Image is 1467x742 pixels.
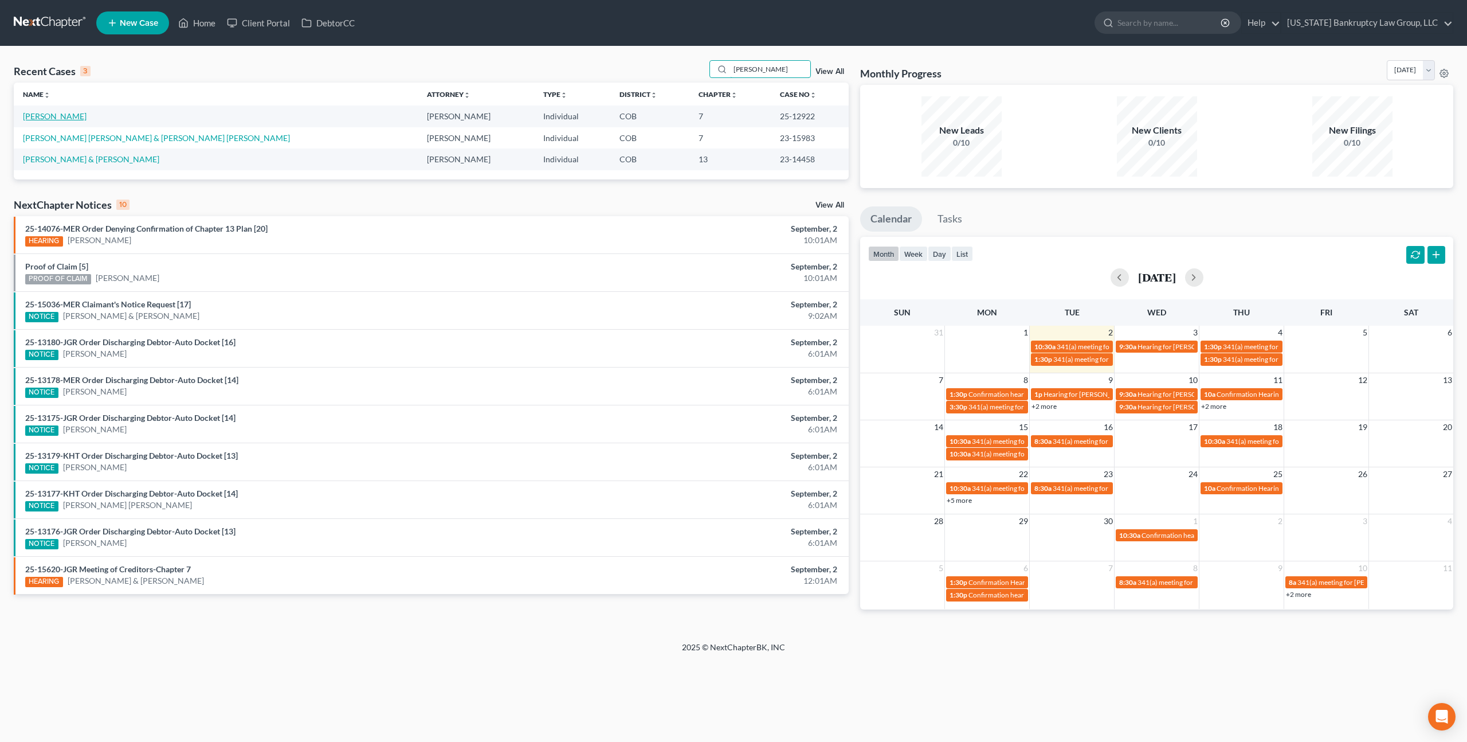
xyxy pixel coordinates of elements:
span: 3:30p [950,403,967,411]
div: September, 2 [574,450,837,462]
a: Client Portal [221,13,296,33]
td: 23-14458 [771,149,849,170]
span: 341(a) meeting for [PERSON_NAME] [1053,355,1164,364]
span: 15 [1018,420,1029,434]
div: 6:01AM [574,348,837,360]
div: NOTICE [25,425,58,436]
div: 6:01AM [574,499,837,511]
a: [PERSON_NAME] & [PERSON_NAME] [23,154,159,164]
div: 0/10 [1312,137,1393,149]
td: 13 [689,149,771,170]
span: 341(a) meeting for [PERSON_NAME] & [PERSON_NAME] [1137,578,1309,587]
a: Chapterunfold_more [699,90,738,99]
button: week [899,246,928,261]
span: 341(a) meeting for [PERSON_NAME] [1226,437,1337,446]
div: HEARING [25,236,63,247]
span: 1:30p [1204,342,1222,351]
div: 9:02AM [574,310,837,322]
i: unfold_more [731,92,738,99]
td: Individual [534,106,610,127]
div: Recent Cases [14,64,91,78]
td: Individual [534,149,610,170]
a: Calendar [860,206,922,232]
a: [PERSON_NAME] [63,537,127,549]
span: 341(a) meeting for [PERSON_NAME] & [PERSON_NAME] [1053,437,1224,446]
span: 20 [1442,420,1453,434]
a: Tasks [927,206,972,232]
span: 1 [1022,326,1029,339]
a: [PERSON_NAME] [PERSON_NAME] & [PERSON_NAME] [PERSON_NAME] [23,133,290,143]
div: NOTICE [25,388,58,398]
a: Attorneyunfold_more [427,90,470,99]
span: 26 [1357,467,1368,481]
span: 341(a) meeting for [PERSON_NAME] [972,450,1082,458]
a: +5 more [947,496,972,505]
span: 341(a) meeting for [PERSON_NAME] [972,484,1082,493]
span: 3 [1362,514,1368,528]
a: 25-14076-MER Order Denying Confirmation of Chapter 13 Plan [20] [25,224,268,233]
a: Districtunfold_more [619,90,657,99]
span: 10:30a [1119,531,1140,540]
span: 10a [1204,390,1215,399]
div: 0/10 [921,137,1002,149]
a: 25-13179-KHT Order Discharging Debtor-Auto Docket [13] [25,451,238,460]
div: September, 2 [574,337,837,348]
div: 10:01AM [574,272,837,284]
div: 6:01AM [574,462,837,473]
span: 23 [1103,467,1114,481]
div: HEARING [25,577,63,587]
span: 8a [1289,578,1296,587]
div: September, 2 [574,564,837,575]
span: 31 [933,326,944,339]
span: 27 [1442,467,1453,481]
div: September, 2 [574,526,837,537]
span: 1p [1034,390,1042,399]
a: 25-15036-MER Claimant's Notice Request [17] [25,299,191,309]
div: 6:01AM [574,386,837,397]
td: 25-12922 [771,106,849,127]
a: [PERSON_NAME] [23,111,87,121]
a: Proof of Claim [5] [25,261,88,271]
a: 25-13177-KHT Order Discharging Debtor-Auto Docket [14] [25,489,238,498]
i: unfold_more [464,92,470,99]
span: 4 [1446,514,1453,528]
span: 16 [1103,420,1114,434]
a: Case Nounfold_more [780,90,817,99]
div: September, 2 [574,261,837,272]
span: 5 [1362,326,1368,339]
span: 6 [1446,326,1453,339]
div: NOTICE [25,539,58,549]
a: Typeunfold_more [543,90,567,99]
span: Hearing for [PERSON_NAME] [1044,390,1133,399]
div: 3 [80,66,91,76]
span: 341(a) meeting for Trinity [PERSON_NAME] [1053,484,1184,493]
td: 7 [689,106,771,127]
a: Nameunfold_more [23,90,50,99]
span: 10 [1357,561,1368,575]
span: 22 [1018,467,1029,481]
span: 3 [1192,326,1199,339]
a: +2 more [1286,590,1311,599]
span: Sun [894,307,911,317]
button: month [868,246,899,261]
span: 25 [1272,467,1284,481]
div: September, 2 [574,299,837,310]
div: 10 [116,200,130,210]
span: 8:30a [1034,437,1052,446]
span: 2 [1107,326,1114,339]
a: [PERSON_NAME] [63,424,127,435]
span: 341(a) meeting for [PERSON_NAME] [1297,578,1408,587]
span: 14 [933,420,944,434]
td: Individual [534,127,610,149]
a: [PERSON_NAME] [68,235,131,246]
span: 18 [1272,420,1284,434]
a: 25-15620-JGR Meeting of Creditors-Chapter 7 [25,564,191,574]
div: 2025 © NextChapterBK, INC [407,642,1060,662]
span: Hearing for [PERSON_NAME] [1137,403,1227,411]
span: 9 [1277,561,1284,575]
span: Confirmation Hearing for [PERSON_NAME] [1217,390,1348,399]
span: Wed [1147,307,1166,317]
input: Search by name... [730,61,810,77]
h3: Monthly Progress [860,67,942,80]
a: +2 more [1201,402,1226,411]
